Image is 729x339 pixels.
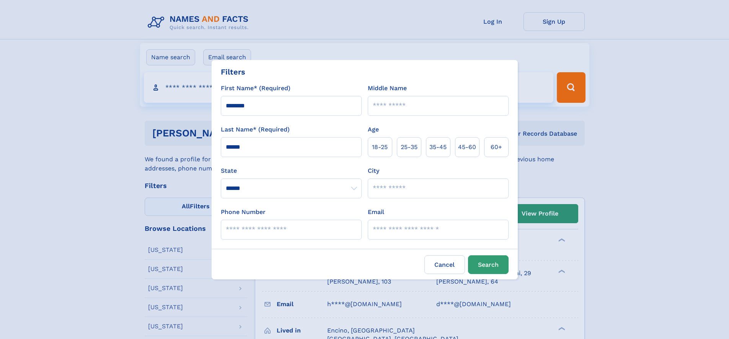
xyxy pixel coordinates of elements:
[458,143,476,152] span: 45‑60
[491,143,502,152] span: 60+
[368,125,379,134] label: Age
[221,166,362,175] label: State
[424,255,465,274] label: Cancel
[221,208,266,217] label: Phone Number
[221,84,290,93] label: First Name* (Required)
[468,255,509,274] button: Search
[401,143,418,152] span: 25‑35
[221,125,290,134] label: Last Name* (Required)
[372,143,388,152] span: 18‑25
[221,66,245,78] div: Filters
[368,166,379,175] label: City
[429,143,447,152] span: 35‑45
[368,208,384,217] label: Email
[368,84,407,93] label: Middle Name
